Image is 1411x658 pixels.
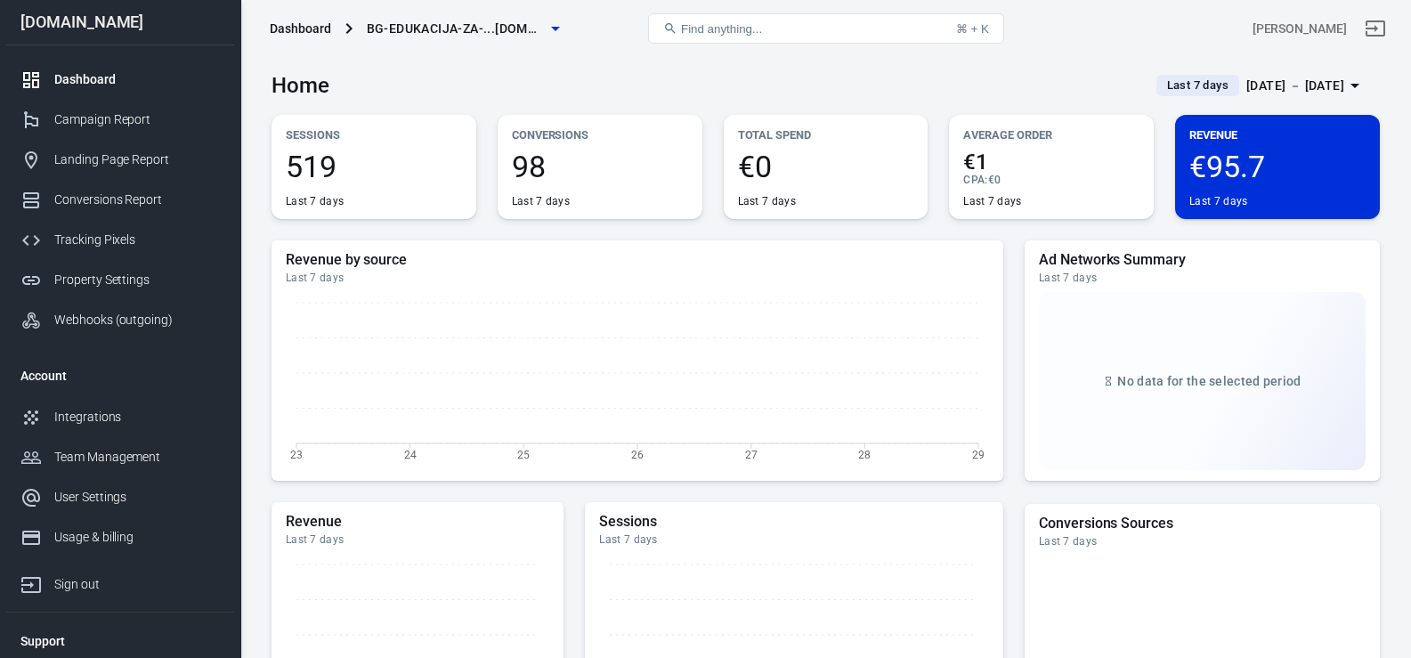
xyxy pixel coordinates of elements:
a: Conversions Report [6,180,234,220]
a: Team Management [6,437,234,477]
div: Last 7 days [286,532,549,547]
h5: Revenue by source [286,251,989,269]
a: Sign out [1354,7,1397,50]
span: 519 [286,151,462,182]
p: Conversions [512,126,688,144]
h5: Ad Networks Summary [1039,251,1366,269]
div: User Settings [54,488,220,507]
p: Total Spend [738,126,914,144]
button: Find anything...⌘ + K [648,13,1004,44]
div: Last 7 days [963,194,1021,208]
a: Usage & billing [6,517,234,557]
div: Dashboard [54,70,220,89]
a: Tracking Pixels [6,220,234,260]
span: Find anything... [681,22,762,36]
h3: Home [272,73,329,98]
div: Last 7 days [1039,271,1366,285]
a: Campaign Report [6,100,234,140]
a: Dashboard [6,60,234,100]
div: Account id: aTnV2ZTu [1253,20,1347,38]
div: Usage & billing [54,528,220,547]
div: Last 7 days [512,194,570,208]
div: Last 7 days [599,532,988,547]
div: Team Management [54,448,220,467]
li: Account [6,354,234,397]
span: CPA : [963,174,987,186]
div: Last 7 days [1189,194,1247,208]
h5: Conversions Sources [1039,515,1366,532]
span: €0 [988,174,1001,186]
p: Revenue [1189,126,1366,144]
button: bg-edukacija-za-...[DOMAIN_NAME] [360,12,566,45]
span: bg-edukacija-za-frizere.com [367,18,545,40]
a: Landing Page Report [6,140,234,180]
tspan: 28 [858,448,871,460]
div: Last 7 days [1039,534,1366,548]
tspan: 27 [745,448,758,460]
p: Average Order [963,126,1139,144]
p: Sessions [286,126,462,144]
a: User Settings [6,477,234,517]
a: Sign out [6,557,234,605]
tspan: 26 [631,448,644,460]
span: Last 7 days [1160,77,1236,94]
tspan: 24 [404,448,417,460]
div: Conversions Report [54,191,220,209]
div: Tracking Pixels [54,231,220,249]
a: Integrations [6,397,234,437]
div: Property Settings [54,271,220,289]
div: Webhooks (outgoing) [54,311,220,329]
a: Webhooks (outgoing) [6,300,234,340]
span: €0 [738,151,914,182]
button: Last 7 days[DATE] － [DATE] [1142,71,1380,101]
div: Campaign Report [54,110,220,129]
div: [DOMAIN_NAME] [6,14,234,30]
tspan: 25 [517,448,530,460]
div: ⌘ + K [956,22,989,36]
div: Last 7 days [286,271,989,285]
div: Landing Page Report [54,150,220,169]
div: Integrations [54,408,220,426]
div: Dashboard [270,20,331,37]
div: [DATE] － [DATE] [1246,75,1344,97]
span: No data for the selected period [1117,374,1301,388]
div: Last 7 days [286,194,344,208]
span: 98 [512,151,688,182]
div: Sign out [54,575,220,594]
a: Property Settings [6,260,234,300]
tspan: 23 [290,448,303,460]
tspan: 29 [972,448,985,460]
div: Last 7 days [738,194,796,208]
span: €95.7 [1189,151,1366,182]
span: €1 [963,151,1139,173]
h5: Revenue [286,513,549,531]
h5: Sessions [599,513,988,531]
